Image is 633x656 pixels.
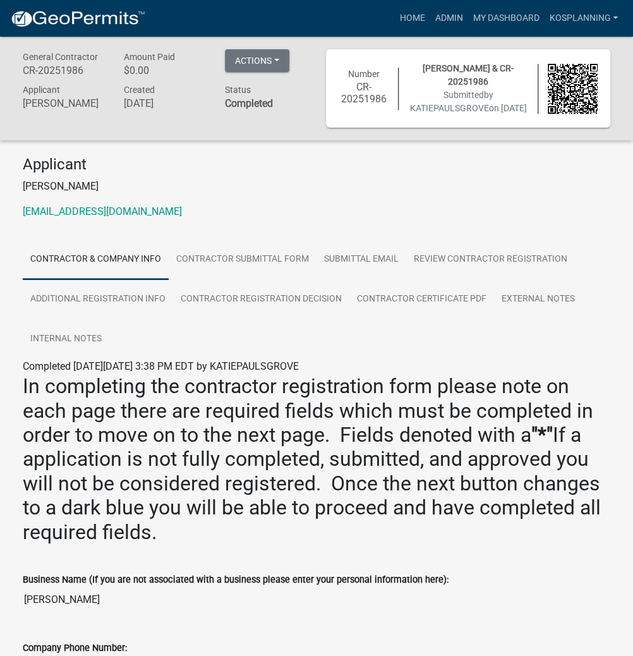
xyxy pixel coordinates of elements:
a: [EMAIL_ADDRESS][DOMAIN_NAME] [23,205,182,217]
h6: $0.00 [124,64,206,76]
button: Actions [225,49,289,72]
span: Number [348,69,380,79]
h2: In completing the contractor registration form please note on each page there are required fields... [23,374,610,544]
strong: Completed [225,97,273,109]
a: My Dashboard [467,6,544,30]
a: Admin [430,6,467,30]
p: [PERSON_NAME] [23,179,610,194]
h6: [DATE] [124,97,206,109]
a: Contractor & Company Info [23,240,169,280]
span: Completed [DATE][DATE] 3:38 PM EDT by KATIEPAULSGROVE [23,360,299,372]
a: Internal Notes [23,319,109,360]
label: Business Name (If you are not associated with a business please enter your personal information h... [23,576,449,585]
span: [PERSON_NAME] & CR-20251986 [423,63,514,87]
a: Submittal Email [316,240,406,280]
h6: CR-20251986 [23,64,105,76]
a: Review Contractor Registration [406,240,575,280]
span: Submitted on [DATE] [410,90,527,113]
span: Status [225,85,251,95]
h4: Applicant [23,155,610,174]
h6: [PERSON_NAME] [23,97,105,109]
a: Contractor Submittal Form [169,240,316,280]
a: Contractor Registration Decision [173,279,349,320]
a: Contractor Certificate PDF [349,279,494,320]
a: Additional Registration Info [23,279,173,320]
a: kosplanning [544,6,623,30]
h6: CR-20251986 [339,81,389,105]
span: Amount Paid [124,52,175,62]
span: Created [124,85,155,95]
span: General Contractor [23,52,98,62]
label: Company Phone Number: [23,644,127,653]
a: Home [394,6,430,30]
span: Applicant [23,85,60,95]
a: External Notes [494,279,582,320]
img: QR code [548,64,598,114]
